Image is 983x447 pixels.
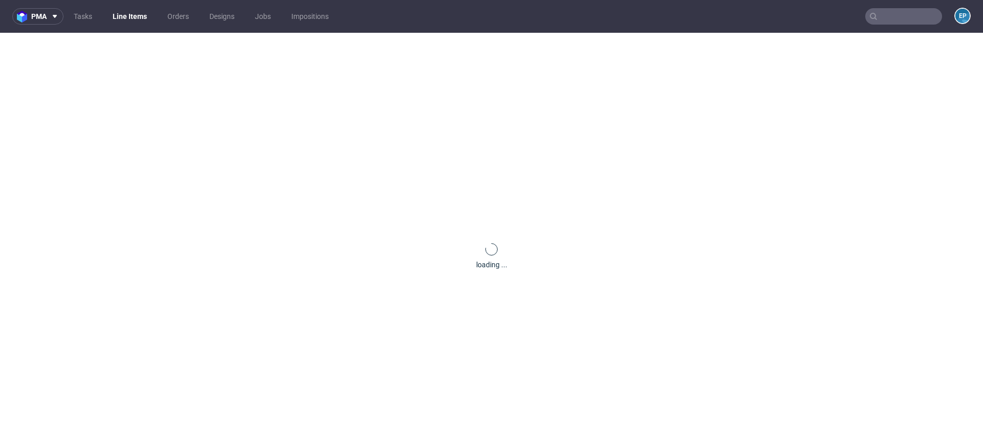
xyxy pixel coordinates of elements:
div: loading ... [476,260,507,270]
a: Impositions [285,8,335,25]
figcaption: EP [955,9,970,23]
img: logo [17,11,31,23]
span: pma [31,13,47,20]
a: Orders [161,8,195,25]
a: Line Items [106,8,153,25]
a: Jobs [249,8,277,25]
a: Designs [203,8,241,25]
button: pma [12,8,63,25]
a: Tasks [68,8,98,25]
